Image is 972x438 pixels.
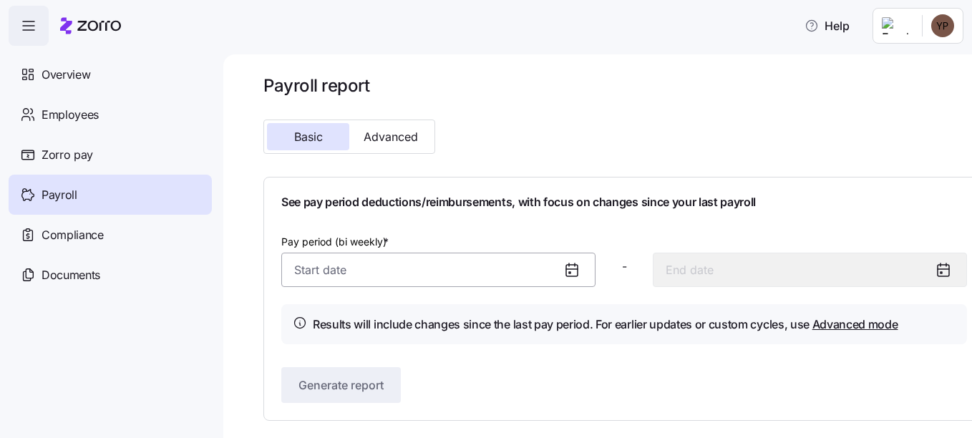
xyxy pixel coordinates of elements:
[281,195,967,210] h1: See pay period deductions/reimbursements, with focus on changes since your last payroll
[931,14,954,37] img: 1a8d1e34e8936ee5f73660366535aa3c
[42,266,100,284] span: Documents
[622,258,627,276] span: -
[793,11,861,40] button: Help
[281,234,392,250] label: Pay period (bi weekly)
[805,17,850,34] span: Help
[9,54,212,94] a: Overview
[298,376,384,394] span: Generate report
[9,135,212,175] a: Zorro pay
[364,131,418,142] span: Advanced
[42,186,77,204] span: Payroll
[9,94,212,135] a: Employees
[653,253,967,287] input: End date
[42,66,90,84] span: Overview
[9,175,212,215] a: Payroll
[313,316,898,334] h4: Results will include changes since the last pay period. For earlier updates or custom cycles, use
[42,146,93,164] span: Zorro pay
[294,131,323,142] span: Basic
[281,253,596,287] input: Start date
[9,215,212,255] a: Compliance
[42,106,99,124] span: Employees
[42,226,104,244] span: Compliance
[281,367,401,403] button: Generate report
[9,255,212,295] a: Documents
[882,17,910,34] img: Employer logo
[812,317,898,331] a: Advanced mode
